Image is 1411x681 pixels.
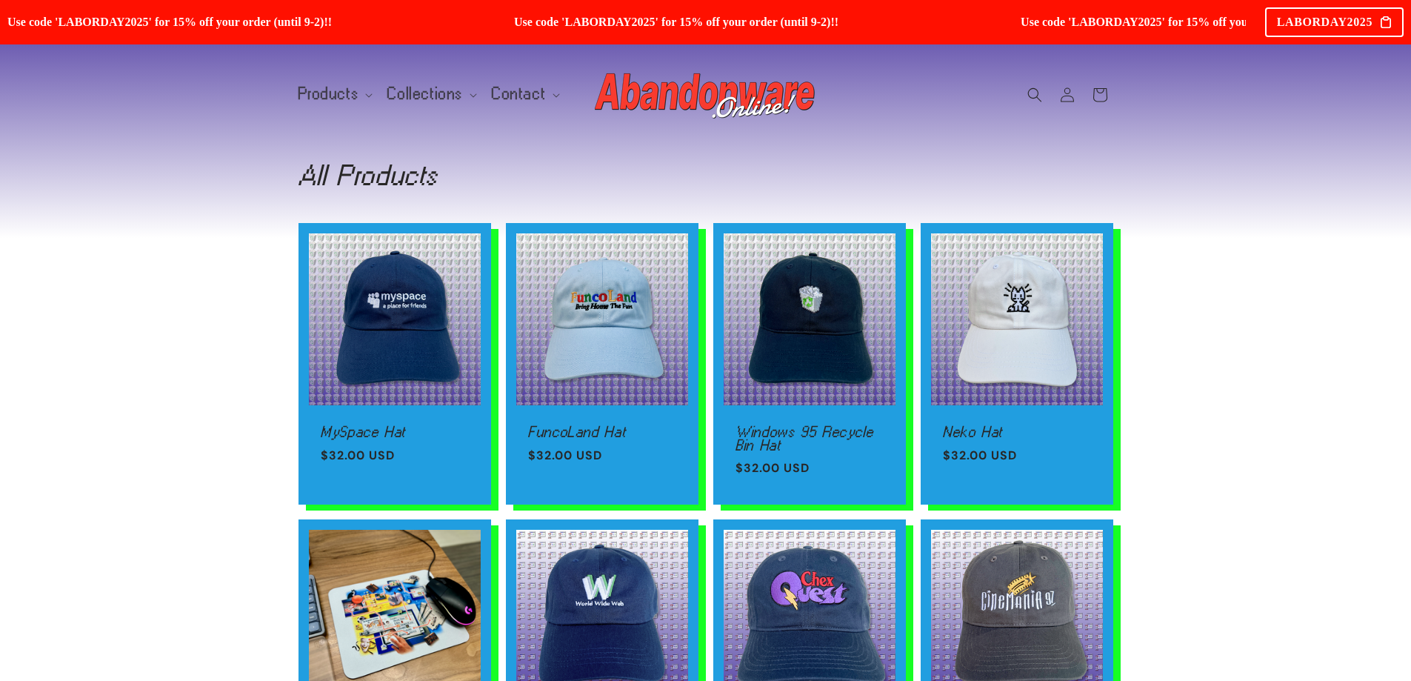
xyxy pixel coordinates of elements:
span: Use code 'LABORDAY2025' for 15% off your order (until 9-2)!! [514,15,1001,29]
summary: Contact [483,79,566,110]
div: LABORDAY2025 [1265,7,1404,37]
a: Windows 95 Recycle Bin Hat [735,425,884,451]
summary: Search [1018,79,1051,111]
span: Contact [492,87,546,101]
img: Abandonware [595,65,817,124]
span: Collections [387,87,463,101]
a: Neko Hat [943,425,1091,439]
a: MySpace Hat [321,425,469,439]
summary: Products [290,79,379,110]
a: Abandonware [589,59,822,130]
span: Products [298,87,359,101]
span: Use code 'LABORDAY2025' for 15% off your order (until 9-2)!! [7,15,495,29]
h1: All Products [298,163,1113,187]
summary: Collections [378,79,483,110]
a: FuncoLand Hat [528,425,676,439]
